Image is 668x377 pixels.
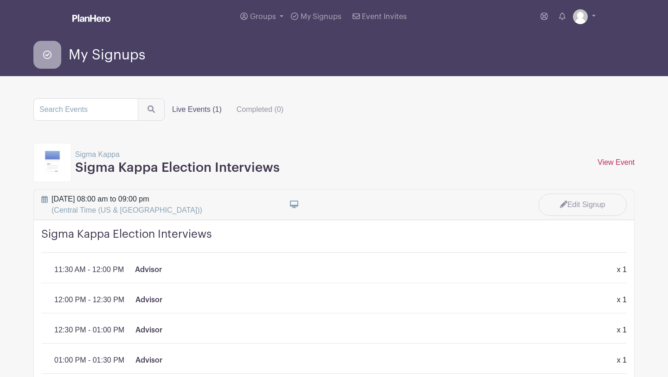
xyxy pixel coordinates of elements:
[250,13,276,20] span: Groups
[539,194,627,216] a: Edit Signup
[54,355,124,366] p: 01:00 PM - 01:30 PM
[72,14,110,22] img: logo_white-6c42ec7e38ccf1d336a20a19083b03d10ae64f83f12c07503d8b9e83406b4c7d.svg
[41,227,627,253] h4: Sigma Kappa Election Interviews
[135,294,162,305] p: Advisor
[33,98,138,121] input: Search Events
[75,149,280,160] p: Sigma Kappa
[45,151,60,174] img: template8-d2dae5b8de0da6f0ac87aa49e69f22b9ae199b7e7a6af266910991586ce3ec38.svg
[51,206,202,214] span: (Central Time (US & [GEOGRAPHIC_DATA]))
[135,325,162,336] p: Advisor
[229,100,291,119] label: Completed (0)
[165,100,229,119] label: Live Events (1)
[611,294,632,305] div: x 1
[611,355,632,366] div: x 1
[597,158,635,166] a: View Event
[135,355,162,366] p: Advisor
[54,294,124,305] p: 12:00 PM - 12:30 PM
[611,264,632,275] div: x 1
[51,194,202,216] span: [DATE] 08:00 am to 09:00 pm
[611,325,632,336] div: x 1
[54,264,124,275] p: 11:30 AM - 12:00 PM
[573,9,588,24] img: default-ce2991bfa6775e67f084385cd625a349d9dcbb7a52a09fb2fda1e96e2d18dcdb.png
[54,325,124,336] p: 12:30 PM - 01:00 PM
[75,160,280,176] h3: Sigma Kappa Election Interviews
[135,264,162,275] p: Advisor
[301,13,341,20] span: My Signups
[165,100,291,119] div: filters
[362,13,407,20] span: Event Invites
[69,47,145,63] span: My Signups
